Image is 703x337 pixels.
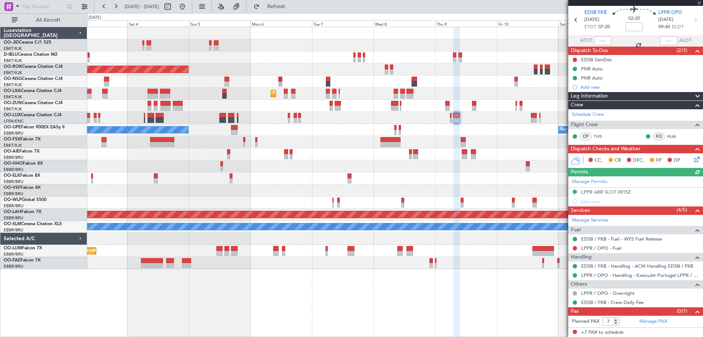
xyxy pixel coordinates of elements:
div: Sat 11 [558,20,620,27]
div: Planned Maint Kortrijk-[GEOGRAPHIC_DATA] [273,88,358,99]
a: OO-ROKCessna Citation CJ4 [4,65,63,69]
div: Fri 3 [66,20,127,27]
a: EBBR/BRU [4,191,23,197]
span: OO-ZUN [4,101,22,105]
a: OO-NSGCessna Citation CJ4 [4,77,63,81]
div: Mon 6 [250,20,312,27]
a: OO-ZUNCessna Citation CJ4 [4,101,63,105]
a: OO-JIDCessna CJ1 525 [4,40,51,45]
a: EBKT/KJK [4,70,22,76]
button: All Aircraft [8,14,79,26]
span: LPPR OPO [658,9,682,17]
span: Refresh [261,4,292,9]
div: PNR Auto [581,66,603,72]
span: DP [674,157,680,164]
a: OO-FAEFalcon 7X [4,258,41,263]
a: EDSB / FKB - Handling - ACM Handling EDSB / FKB [581,263,693,269]
a: EBBR/BRU [4,131,23,136]
div: Wed 8 [373,20,435,27]
a: LPPR / OPO - Handling - ExecuJet Portugal LPPR / OPO [581,272,699,278]
input: Trip Number [22,1,64,12]
a: OO-LUMFalcon 7X [4,246,42,250]
a: D-IBLUCessna Citation M2 [4,52,57,57]
button: Refresh [250,1,294,12]
span: All Aircraft [19,18,77,23]
div: EDSB GenDec [581,56,612,63]
span: OO-AIE [4,149,19,154]
span: (2/3) [677,47,687,54]
span: Crew [571,101,583,109]
a: EBBR/BRU [4,203,23,209]
span: OO-ELK [4,173,20,178]
a: EBKT/KJK [4,94,22,100]
span: OO-VSF [4,186,21,190]
div: Sat 4 [127,20,189,27]
span: OO-NSG [4,77,22,81]
div: Fri 10 [497,20,558,27]
span: OO-GPE [4,125,21,129]
span: 09:40 [658,23,670,31]
span: ETOT [584,23,596,31]
a: EBBR/BRU [4,155,23,160]
span: Handling [571,253,592,261]
span: OO-WLP [4,198,22,202]
a: LFSN/ENC [4,118,24,124]
span: Fuel [571,226,581,234]
span: Services [571,206,590,215]
span: OO-ROK [4,65,22,69]
span: (4/5) [677,206,687,214]
a: EBKT/KJK [4,46,22,51]
span: FP [656,157,662,164]
div: FO [653,132,665,140]
a: OO-LXACessna Citation CJ4 [4,89,62,93]
span: OO-LUM [4,246,22,250]
div: Tue 7 [312,20,373,27]
a: THS [594,133,610,140]
a: HUA [667,133,683,140]
a: EBKT/KJK [4,58,22,63]
span: ALDT [679,37,691,44]
a: OO-FSXFalcon 7X [4,137,41,142]
span: +7 PAX to schedule [581,329,624,336]
a: OO-GPEFalcon 900EX EASy II [4,125,64,129]
a: EDSB / FKB - Crew Daily Fee [581,299,644,305]
span: OO-LUX [4,113,21,117]
span: [DATE] - [DATE] [124,3,159,10]
span: Leg Information [571,92,608,100]
a: EDSB / FKB - Fuel - WFS Fuel Release [581,236,662,242]
a: EBKT/KJK [4,106,22,112]
span: OO-LAH [4,210,21,214]
span: CC, [595,157,603,164]
span: Dispatch To-Dos [571,47,608,55]
span: Dispatch Checks and Weather [571,145,640,153]
a: OO-HHOFalcon 8X [4,161,43,166]
div: Add new [580,84,699,90]
span: [DATE] [658,16,673,23]
div: PNR Auto [581,75,603,81]
span: OO-HHO [4,161,23,166]
a: EBBR/BRU [4,179,23,184]
a: EBBR/BRU [4,215,23,221]
span: Others [571,280,587,289]
a: OO-ELKFalcon 8X [4,173,40,178]
a: OO-LUXCessna Citation CJ4 [4,113,62,117]
a: OO-SLMCessna Citation XLS [4,222,62,226]
span: OO-FAE [4,258,21,263]
a: EBKT/KJK [4,82,22,88]
div: Thu 9 [435,20,497,27]
span: CR [615,157,621,164]
span: OO-SLM [4,222,21,226]
span: (0/7) [677,307,687,315]
span: ELDT [672,23,684,31]
div: CP [580,132,592,140]
span: 07:20 [598,23,610,31]
a: EBBR/BRU [4,167,23,172]
a: LPPR / OPO - Overnight [581,290,635,296]
span: 02:20 [628,15,640,22]
a: OO-VSFFalcon 8X [4,186,41,190]
label: Planned PAX [572,318,599,325]
a: EBBR/BRU [4,252,23,257]
span: EDSB FKB [584,9,607,17]
span: Flight Crew [571,121,598,129]
span: D-IBLU [4,52,18,57]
